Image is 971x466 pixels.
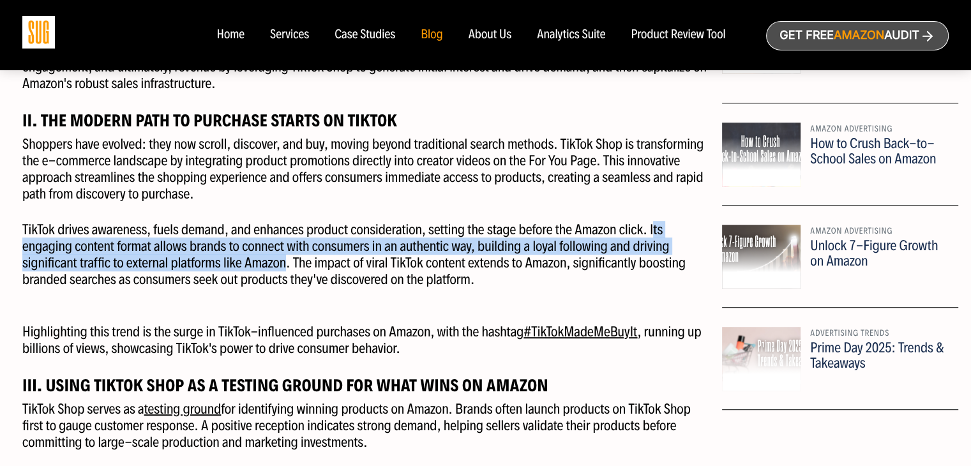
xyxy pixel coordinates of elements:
span: Amazon [834,29,884,42]
p: Shoppers have evolved: they now scroll, discover, and buy, moving beyond traditional search metho... [22,136,712,202]
p: TikTok Shop serves as a for identifying winning products on Amazon. Brands often launch products ... [22,401,712,451]
strong: II. The Modern Path to Purchase Starts on TikTok [22,110,397,131]
div: Prime Day 2025: Trends & Takeaways [810,340,949,371]
div: Advertising trends [810,327,949,340]
a: Analytics Suite [537,28,605,42]
div: How to Crush Back-to-School Sales on Amazon [810,136,949,167]
div: Amazon Advertising [810,123,949,136]
a: About Us [469,28,512,42]
a: Amazon Advertising How to Crush Back-to-School Sales on Amazon [722,123,958,206]
a: Case Studies [335,28,395,42]
a: Product Review Tool [631,28,725,42]
a: Get freeAmazonAudit [766,21,949,50]
a: Home [216,28,244,42]
img: Sug [22,16,55,49]
a: Blog [421,28,443,42]
a: testing ground [144,400,222,417]
a: Services [270,28,309,42]
a: Amazon Advertising Unlock 7-Figure Growth on Amazon [722,225,958,308]
strong: III. Using TikTok Shop as a Testing Ground for What Wins on Amazon [22,375,548,396]
div: Unlock 7-Figure Growth on Amazon [810,238,949,269]
p: TikTok drives awareness, fuels demand, and enhances product consideration, setting the stage befo... [22,222,712,288]
a: #TikTokMadeMeBuyIt [523,323,637,340]
a: Advertising trends Prime Day 2025: Trends & Takeaways [722,327,958,410]
div: Amazon Advertising [810,225,949,238]
p: Highlighting this trend is the surge in TikTok-influenced purchases on Amazon, with the hashtag ,... [22,307,712,357]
